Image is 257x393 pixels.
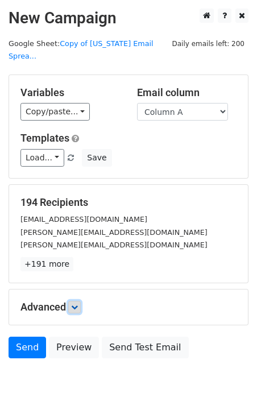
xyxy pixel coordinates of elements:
[20,228,208,237] small: [PERSON_NAME][EMAIL_ADDRESS][DOMAIN_NAME]
[168,38,248,50] span: Daily emails left: 200
[9,9,248,28] h2: New Campaign
[20,132,69,144] a: Templates
[20,103,90,121] a: Copy/paste...
[9,39,154,61] small: Google Sheet:
[49,337,99,358] a: Preview
[20,149,64,167] a: Load...
[20,196,237,209] h5: 194 Recipients
[20,86,120,99] h5: Variables
[9,39,154,61] a: Copy of [US_STATE] Email Sprea...
[20,241,208,249] small: [PERSON_NAME][EMAIL_ADDRESS][DOMAIN_NAME]
[9,337,46,358] a: Send
[82,149,111,167] button: Save
[20,257,73,271] a: +191 more
[20,301,237,313] h5: Advanced
[168,39,248,48] a: Daily emails left: 200
[102,337,188,358] a: Send Test Email
[20,215,147,224] small: [EMAIL_ADDRESS][DOMAIN_NAME]
[137,86,237,99] h5: Email column
[200,338,257,393] iframe: Chat Widget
